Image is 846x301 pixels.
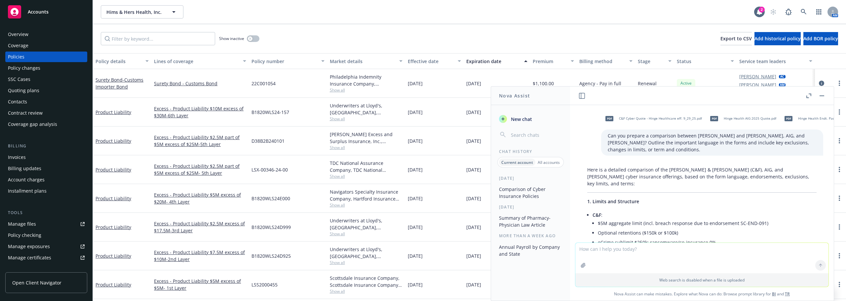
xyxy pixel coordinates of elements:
[96,58,141,65] div: Policy details
[5,219,87,229] a: Manage files
[5,163,87,174] a: Billing updates
[533,58,567,65] div: Premium
[491,149,570,154] div: Chat History
[8,252,51,263] div: Manage certificates
[598,218,817,228] li: $5M aggregate limit (incl. breach response due to endorsement SC-END-091)
[466,195,481,202] span: [DATE]
[5,85,87,96] a: Quoting plans
[96,109,131,115] a: Product Liability
[601,110,703,127] div: pdfC&F Cyber Quote - Hinge Healthcare eff. 9_29_25.pdf
[8,74,30,85] div: SSC Cases
[739,58,805,65] div: Service team leaders
[835,194,843,202] a: more
[8,52,24,62] div: Policies
[5,241,87,252] a: Manage exposures
[798,116,842,121] span: Hinge Health Endt. Pack.pdf
[812,5,826,19] a: Switch app
[496,113,565,125] button: New chat
[5,3,87,21] a: Accounts
[835,137,843,145] a: more
[835,79,843,87] a: more
[154,191,246,205] a: Excess - Product Liability $5M excess of $20M- 4th Layer
[8,186,47,196] div: Installment plans
[466,224,481,231] span: [DATE]
[605,116,613,121] span: pdf
[5,52,87,62] a: Policies
[466,109,481,116] span: [DATE]
[785,116,792,121] span: pdf
[106,9,164,16] span: Hims & Hers Health, Inc.
[408,252,423,259] span: [DATE]
[330,58,395,65] div: Market details
[219,36,244,41] span: Show inactive
[408,281,423,288] span: [DATE]
[96,167,131,173] a: Product Liability
[587,166,817,187] p: Here is a detailed comparison of the [PERSON_NAME] & [PERSON_NAME] (C&F), AIG, and [PERSON_NAME] ...
[251,281,278,288] span: LSS2000455
[28,9,49,15] span: Accounts
[408,137,423,144] span: [DATE]
[8,40,28,51] div: Coverage
[96,224,131,230] a: Product Liability
[598,238,817,247] li: eCrime sublimit $250k; ransomware/co-insurance 0%
[251,166,288,173] span: LSX-00346-24-00
[8,163,41,174] div: Billing updates
[818,79,826,87] a: circleInformation
[408,109,423,116] span: [DATE]
[330,188,403,202] div: Navigators Specialty Insurance Company, Hartford Insurance Group, CRC Group
[330,73,403,87] div: Philadelphia Indemnity Insurance Company, Philadelphia Insurance Companies, CA [PERSON_NAME] & Co...
[5,63,87,73] a: Policy changes
[5,108,87,118] a: Contract review
[720,32,752,45] button: Export to CSV
[408,80,423,87] span: [DATE]
[803,35,838,42] span: Add BOR policy
[496,212,565,230] button: Summary of Pharmacy-Physician Law Article
[330,131,403,145] div: [PERSON_NAME] Excess and Surplus Insurance, Inc., [PERSON_NAME] Group, CRC Group
[491,204,570,210] div: [DATE]
[330,145,403,150] span: Show all
[835,223,843,231] a: more
[608,132,817,153] p: Can you prepare a comparison between [PERSON_NAME] and [PERSON_NAME], AIG, and [PERSON_NAME]? Out...
[5,209,87,216] div: Tools
[510,130,562,139] input: Search chats
[96,253,131,259] a: Product Liability
[5,252,87,263] a: Manage certificates
[251,137,285,144] span: D38B2B240101
[464,53,530,69] button: Expiration date
[8,119,57,130] div: Coverage gap analysis
[496,184,565,202] button: Comparison of Cyber Insurance Policies
[330,275,403,288] div: Scottsdale Insurance Company, Scottsdale Insurance Company (Nationwide), CRC Group
[593,212,601,218] span: C&F
[759,7,765,13] div: 2
[408,58,454,65] div: Effective date
[491,233,570,239] div: More than a week ago
[780,110,843,127] div: pdfHinge Health Endt. Pack.pdf
[466,281,481,288] span: [DATE]
[782,5,795,19] a: Report a Bug
[408,224,423,231] span: [DATE]
[8,264,41,274] div: Manage claims
[5,74,87,85] a: SSC Cases
[101,5,183,19] button: Hims & Hers Health, Inc.
[767,5,780,19] a: Start snowing
[154,105,246,119] a: Excess - Product Liability $10M excess of $30M-6th Layer
[327,53,405,69] button: Market details
[8,29,28,40] div: Overview
[5,186,87,196] a: Installment plans
[785,291,790,297] a: TR
[8,63,40,73] div: Policy changes
[739,81,776,88] a: [PERSON_NAME]
[5,29,87,40] a: Overview
[466,80,481,87] span: [DATE]
[330,202,403,208] span: Show all
[739,73,776,80] a: [PERSON_NAME]
[677,58,727,65] div: Status
[466,252,481,259] span: [DATE]
[587,198,639,205] span: 1. Limits and Structure
[93,53,151,69] button: Policy details
[330,160,403,173] div: TDC National Assurance Company, TDC National Assurance Company, CRC Group
[737,53,815,69] button: Service team leaders
[710,116,718,121] span: pdf
[154,134,246,148] a: Excess - Product Liability $2.5M part of $5M excess of $25M-5th Layer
